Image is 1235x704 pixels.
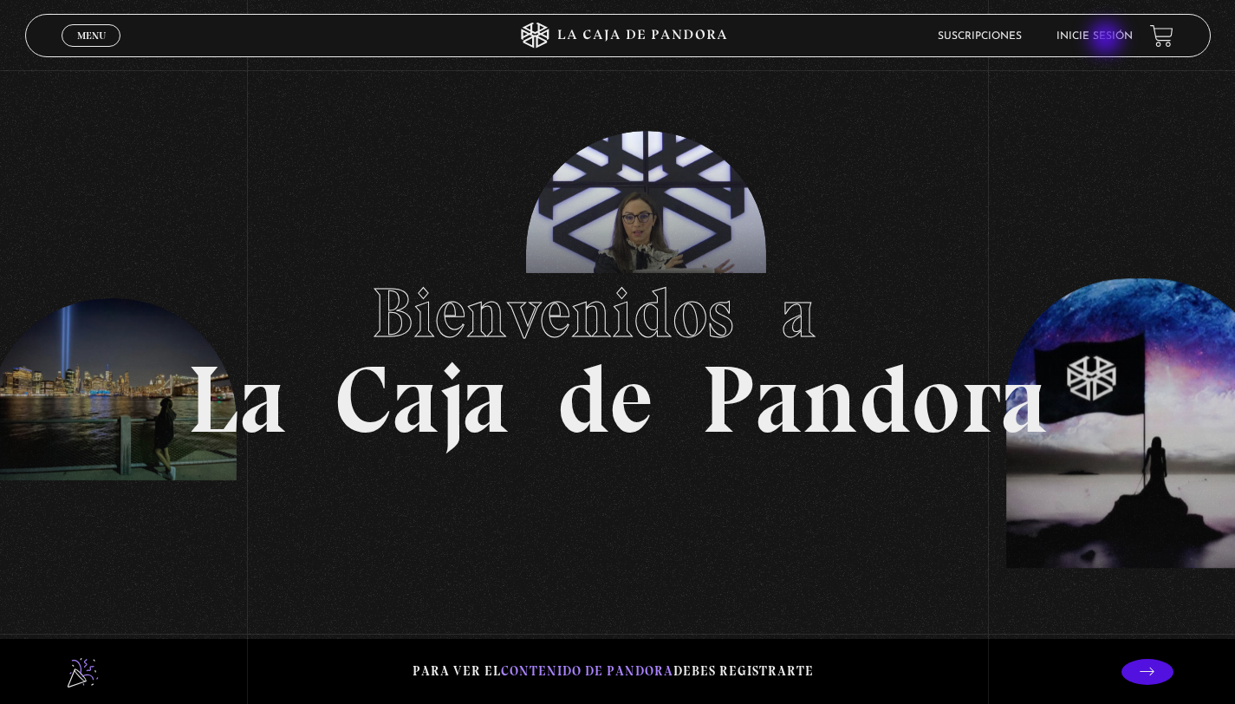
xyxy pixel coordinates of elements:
span: contenido de Pandora [501,663,673,679]
span: Bienvenidos a [372,271,864,355]
span: Menu [77,30,106,41]
a: Inicie sesión [1056,31,1133,42]
h1: La Caja de Pandora [187,257,1048,447]
a: Suscripciones [938,31,1022,42]
a: View your shopping cart [1150,24,1173,48]
p: Para ver el debes registrarte [413,660,814,683]
span: Cerrar [71,45,112,57]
